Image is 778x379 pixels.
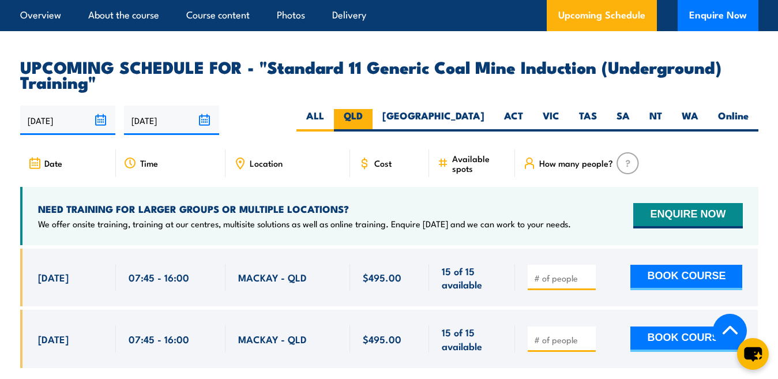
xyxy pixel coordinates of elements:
span: 07:45 - 16:00 [129,332,189,346]
span: Location [250,158,283,168]
button: BOOK COURSE [630,327,742,352]
label: ALL [296,109,334,132]
h2: UPCOMING SCHEDULE FOR - "Standard 11 Generic Coal Mine Induction (Underground) Training" [20,59,758,89]
span: $495.00 [363,332,401,346]
input: # of people [534,272,592,284]
label: NT [640,109,672,132]
label: VIC [533,109,569,132]
input: # of people [534,334,592,346]
span: 07:45 - 16:00 [129,271,189,284]
button: ENQUIRE NOW [633,203,742,228]
span: How many people? [539,158,613,168]
button: BOOK COURSE [630,265,742,290]
input: To date [124,106,219,135]
label: Online [708,109,758,132]
label: [GEOGRAPHIC_DATA] [373,109,494,132]
span: [DATE] [38,332,69,346]
label: QLD [334,109,373,132]
span: Time [140,158,158,168]
button: chat-button [737,338,769,370]
span: 15 of 15 available [442,264,502,291]
label: TAS [569,109,607,132]
span: MACKAY - QLD [238,332,307,346]
span: Available spots [452,153,507,173]
span: $495.00 [363,271,401,284]
span: [DATE] [38,271,69,284]
span: 15 of 15 available [442,325,502,352]
label: WA [672,109,708,132]
input: From date [20,106,115,135]
h4: NEED TRAINING FOR LARGER GROUPS OR MULTIPLE LOCATIONS? [38,202,571,215]
span: Date [44,158,62,168]
span: MACKAY - QLD [238,271,307,284]
label: ACT [494,109,533,132]
p: We offer onsite training, training at our centres, multisite solutions as well as online training... [38,218,571,230]
span: Cost [374,158,392,168]
label: SA [607,109,640,132]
